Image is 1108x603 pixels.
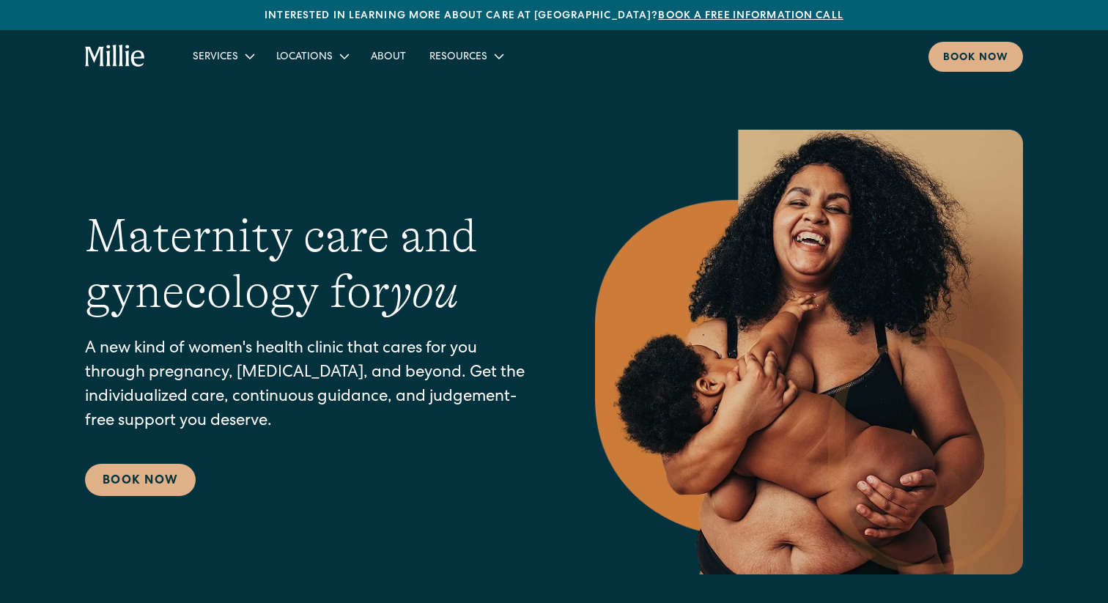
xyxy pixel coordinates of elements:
[943,51,1008,66] div: Book now
[276,50,333,65] div: Locations
[928,42,1023,72] a: Book now
[429,50,487,65] div: Resources
[193,50,238,65] div: Services
[418,44,514,68] div: Resources
[658,11,843,21] a: Book a free information call
[265,44,359,68] div: Locations
[359,44,418,68] a: About
[181,44,265,68] div: Services
[85,464,196,496] a: Book Now
[390,265,459,318] em: you
[85,208,536,321] h1: Maternity care and gynecology for
[595,130,1023,574] img: Smiling mother with her baby in arms, celebrating body positivity and the nurturing bond of postp...
[85,45,146,68] a: home
[85,338,536,434] p: A new kind of women's health clinic that cares for you through pregnancy, [MEDICAL_DATA], and bey...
